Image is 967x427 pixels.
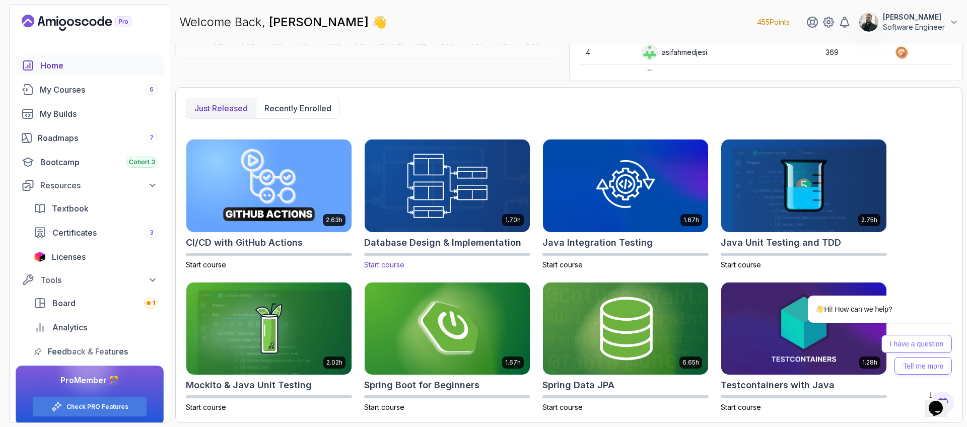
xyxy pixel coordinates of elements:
[543,282,708,375] img: Spring Data JPA card
[28,223,164,243] a: certificates
[16,152,164,172] a: bootcamp
[40,179,158,191] div: Resources
[52,297,76,309] span: Board
[16,271,164,289] button: Tools
[580,65,636,90] td: 5
[721,378,835,392] h2: Testcontainers with Java
[883,12,945,22] p: [PERSON_NAME]
[364,139,530,270] a: Database Design & Implementation card1.70hDatabase Design & ImplementationStart course
[186,378,312,392] h2: Mockito & Java Unit Testing
[16,104,164,124] a: builds
[757,17,790,27] p: 455 Points
[542,260,583,269] span: Start course
[32,396,147,417] button: Check PRO Features
[542,236,653,250] h2: Java Integration Testing
[721,236,841,250] h2: Java Unit Testing and TDD
[642,45,657,60] img: user profile image
[505,216,521,224] p: 1.70h
[153,299,155,307] span: 1
[721,282,887,413] a: Testcontainers with Java card1.28hTestcontainers with JavaStart course
[16,176,164,194] button: Resources
[194,102,248,114] p: Just released
[721,139,887,270] a: Java Unit Testing and TDD card2.75hJava Unit Testing and TDDStart course
[364,260,404,269] span: Start course
[542,403,583,411] span: Start course
[179,14,387,30] p: Welcome Back,
[40,274,158,286] div: Tools
[883,22,945,32] p: Software Engineer
[326,359,342,367] p: 2.02h
[150,229,154,237] span: 3
[819,40,888,65] td: 369
[66,403,128,411] a: Check PRO Features
[16,128,164,148] a: roadmaps
[256,98,339,118] button: Recently enrolled
[150,134,154,142] span: 7
[364,236,521,250] h2: Database Design & Implementation
[16,55,164,76] a: home
[819,65,888,90] td: 355
[364,403,404,411] span: Start course
[269,15,372,29] span: [PERSON_NAME]
[16,80,164,100] a: courses
[28,317,164,337] a: analytics
[22,15,155,31] a: Landing page
[186,403,226,411] span: Start course
[721,282,886,375] img: Testcontainers with Java card
[542,378,614,392] h2: Spring Data JPA
[28,293,164,313] a: board
[28,341,164,362] a: feedback
[683,216,699,224] p: 1.67h
[129,158,155,166] span: Cohort 3
[48,345,128,358] span: Feedback & Features
[326,216,342,224] p: 2.63h
[40,59,158,72] div: Home
[186,260,226,269] span: Start course
[776,204,957,382] iframe: chat widget
[542,139,709,270] a: Java Integration Testing card1.67hJava Integration TestingStart course
[580,40,636,65] td: 4
[40,108,158,120] div: My Builds
[52,202,89,215] span: Textbook
[28,198,164,219] a: textbook
[264,102,331,114] p: Recently enrolled
[682,359,699,367] p: 6.65h
[361,137,534,234] img: Database Design & Implementation card
[38,132,158,144] div: Roadmaps
[721,139,886,232] img: Java Unit Testing and TDD card
[721,403,761,411] span: Start course
[186,139,352,270] a: CI/CD with GitHub Actions card2.63hCI/CD with GitHub ActionsStart course
[642,44,707,60] div: asifahmedjesi
[365,282,530,375] img: Spring Boot for Beginners card
[52,321,87,333] span: Analytics
[28,247,164,267] a: licenses
[721,260,761,269] span: Start course
[52,227,97,239] span: Certificates
[505,359,521,367] p: 1.67h
[150,86,154,94] span: 6
[34,252,46,262] img: jetbrains icon
[859,12,959,32] button: user profile image[PERSON_NAME]Software Engineer
[186,282,352,375] img: Mockito & Java Unit Testing card
[859,13,878,32] img: user profile image
[642,69,705,85] div: Sabrina0704
[40,84,158,96] div: My Courses
[364,378,479,392] h2: Spring Boot for Beginners
[186,139,352,232] img: CI/CD with GitHub Actions card
[40,156,158,168] div: Bootcamp
[186,282,352,413] a: Mockito & Java Unit Testing card2.02hMockito & Java Unit TestingStart course
[372,14,387,30] span: 👋
[925,387,957,417] iframe: chat widget
[543,139,708,232] img: Java Integration Testing card
[642,69,657,85] img: default monster avatar
[186,236,303,250] h2: CI/CD with GitHub Actions
[52,251,86,263] span: Licenses
[364,282,530,413] a: Spring Boot for Beginners card1.67hSpring Boot for BeginnersStart course
[542,282,709,413] a: Spring Data JPA card6.65hSpring Data JPAStart course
